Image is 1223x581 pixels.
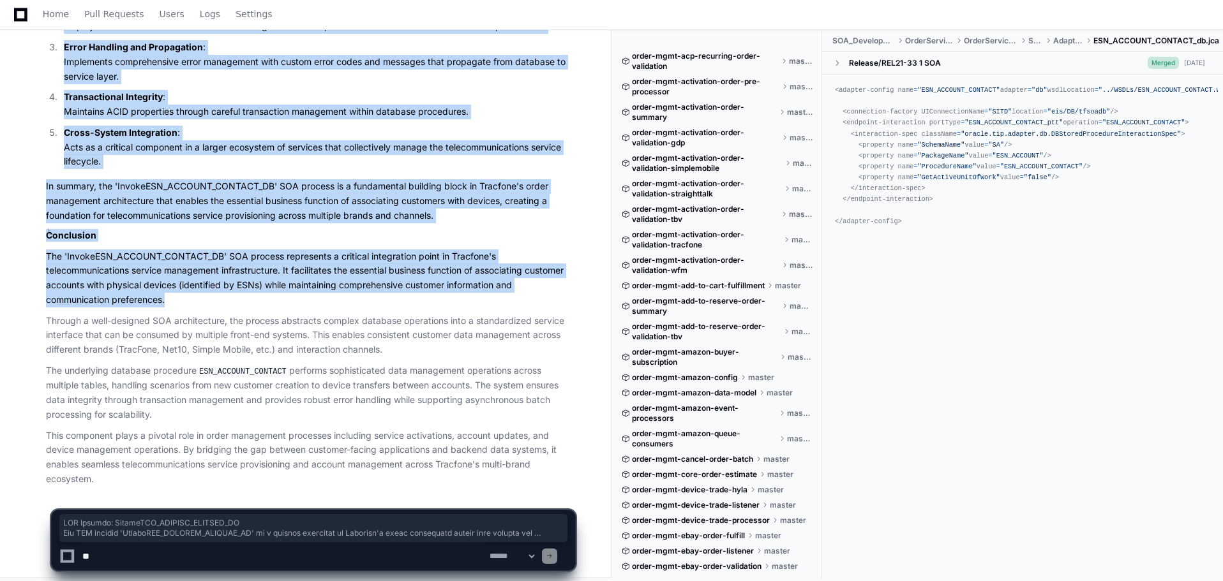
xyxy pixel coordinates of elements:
[632,347,777,367] span: order-mgmt-amazon-buyer-subscription
[46,229,575,242] h2: Conclusion
[64,127,177,138] strong: Cross-System Integration
[787,434,813,444] span: master
[790,82,813,92] span: master
[917,141,964,149] span: "SchemaName"
[917,163,976,170] span: "ProcedureName"
[787,107,813,117] span: master
[992,152,1043,159] span: "ESN_ACCOUNT"
[632,51,779,71] span: order-mgmt-acp-recurring-order-validation
[632,388,756,398] span: order-mgmt-amazon-data-model
[236,10,272,18] span: Settings
[984,141,988,149] span: =
[46,429,575,487] p: This component plays a pivotal role in order management processes including service activations, ...
[905,36,954,46] span: OrderServices
[767,388,793,398] span: master
[957,130,961,138] span: =
[835,85,1210,227] div: <adapter-config name adapter wsdlLocation xmlns > <connection-factory UIConnectionName location /...
[43,10,69,18] span: Home
[788,352,813,362] span: master
[996,163,1000,170] span: =
[913,86,917,94] span: =
[1044,108,1047,115] span: =
[913,152,917,159] span: =
[200,10,220,18] span: Logs
[748,372,774,383] span: master
[632,454,753,464] span: order-mgmt-cancel-order-batch
[197,366,289,378] code: ESN_ACCOUNT_CONTACT
[46,179,575,223] p: In summary, the 'InvokeESN_ACCOUNT_CONTACT_DB' SOA process is a fundamental building block in Tra...
[917,173,1000,181] span: "GetActiveUnitOfWork"
[632,255,779,276] span: order-mgmt-activation-order-validation-wfm
[1102,119,1185,126] span: "ESN_ACCOUNT_CONTACT"
[988,108,1012,115] span: "SITD"
[793,158,813,168] span: master
[632,429,777,449] span: order-mgmt-amazon-queue-consumers
[46,314,575,357] p: Through a well-designed SOA architecture, the process abstracts complex database operations into ...
[775,281,801,291] span: master
[1028,86,1032,94] span: =
[64,126,575,169] p: : Acts as a critical component in a larger ecosystem of services that collectively manage the tel...
[1020,173,1024,181] span: =
[758,485,784,495] span: master
[64,91,163,102] strong: Transactional Integrity
[1184,58,1205,68] div: [DATE]
[64,90,575,119] p: : Maintains ACID properties through careful transaction management within database procedures.
[913,141,917,149] span: =
[988,152,992,159] span: =
[1095,86,1099,94] span: =
[632,403,777,423] span: order-mgmt-amazon-event-processors
[849,58,941,68] div: Release/REL21-33 1 SOA
[64,40,575,84] p: : Implements comprehensive error management with custom error codes and messages that propagate f...
[913,163,917,170] span: =
[632,469,757,480] span: order-mgmt-core-order-estimate
[917,86,1000,94] span: "ESN_ACCOUNT_CONTACT"
[46,249,575,307] p: The 'InvokeESN_ACCOUNT_CONTACT_DB' SOA process represents a critical integration point in Tracfon...
[64,41,203,52] strong: Error Handling and Propagation
[792,327,813,337] span: master
[632,77,779,97] span: order-mgmt-activation-order-pre-processor
[632,296,779,316] span: order-mgmt-add-to-reserve-order-summary
[632,230,781,250] span: order-mgmt-activation-order-validation-tracfone
[1093,36,1219,46] span: ESN_ACCOUNT_CONTACT_db.jca
[964,119,1063,126] span: "ESN_ACCOUNT_CONTACT_ptt"
[1099,119,1102,126] span: =
[913,173,917,181] span: =
[632,372,738,383] span: order-mgmt-amazon-config
[632,321,781,342] span: order-mgmt-add-to-reserve-order-validation-tbv
[988,141,1004,149] span: "SA"
[63,518,564,538] span: LOR Ipsumdo: SitameTCO_ADIPISC_ELITSED_DO Eiu TEM incidid 'UtlaboREE_DOLOREM_ALIQUAE_AD' mi v qui...
[790,133,813,143] span: master
[1032,86,1047,94] span: "db"
[632,485,747,495] span: order-mgmt-device-trade-hyla
[792,184,813,194] span: master
[632,281,765,291] span: order-mgmt-add-to-cart-fulfillment
[964,36,1018,46] span: OrderServiceOS
[160,10,184,18] span: Users
[789,56,813,66] span: master
[984,108,988,115] span: =
[84,10,144,18] span: Pull Requests
[632,102,777,122] span: order-mgmt-activation-order-summary
[763,454,790,464] span: master
[790,301,813,311] span: master
[632,153,783,173] span: order-mgmt-activation-order-validation-simplemobile
[1047,108,1111,115] span: "eis/DB/tfsoadb"
[787,408,813,418] span: master
[1024,173,1051,181] span: "false"
[961,119,964,126] span: =
[961,130,1181,138] span: "oracle.tip.adapter.db.DBStoredProcedureInteractionSpec"
[789,209,813,219] span: master
[1028,36,1043,46] span: SOA
[46,364,575,422] p: The underlying database procedure performs sophisticated data management operations across multip...
[1148,57,1179,69] span: Merged
[632,128,779,148] span: order-mgmt-activation-order-validation-gdp
[632,204,779,224] span: order-mgmt-activation-order-validation-tbv
[1000,163,1083,170] span: "ESN_ACCOUNT_CONTACT"
[767,469,793,480] span: master
[632,179,782,199] span: order-mgmt-activation-order-validation-straighttalk
[790,260,813,270] span: master
[792,235,813,245] span: master
[917,152,968,159] span: "PackageName"
[1053,36,1083,46] span: Adapters
[832,36,895,46] span: SOA_Development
